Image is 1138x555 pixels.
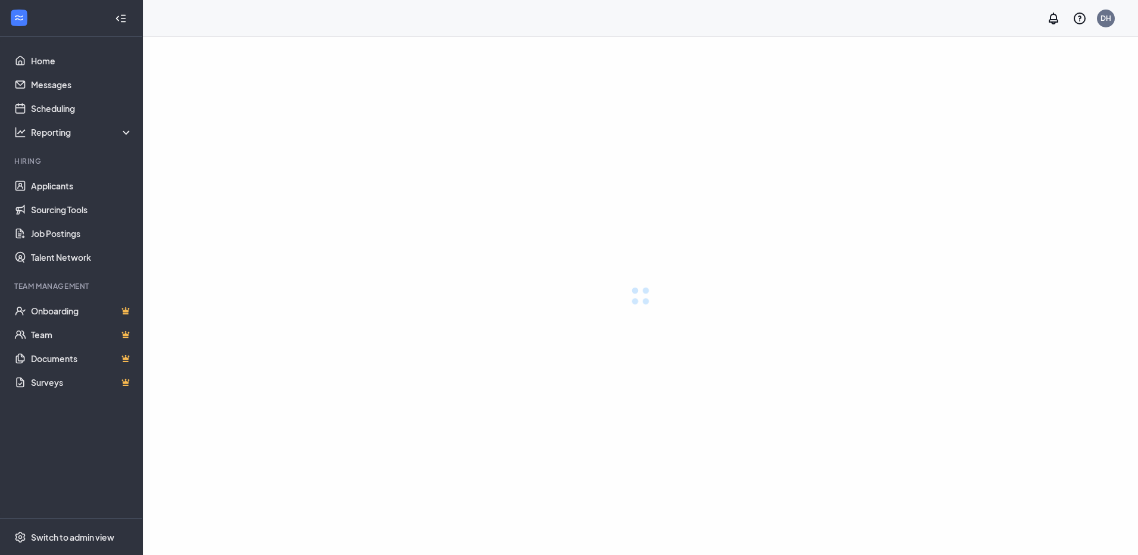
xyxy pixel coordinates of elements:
[31,323,133,347] a: TeamCrown
[1046,11,1061,26] svg: Notifications
[115,13,127,24] svg: Collapse
[31,49,133,73] a: Home
[31,222,133,245] a: Job Postings
[31,370,133,394] a: SurveysCrown
[14,126,26,138] svg: Analysis
[31,347,133,370] a: DocumentsCrown
[31,96,133,120] a: Scheduling
[31,245,133,269] a: Talent Network
[14,156,130,166] div: Hiring
[13,12,25,24] svg: WorkstreamLogo
[31,73,133,96] a: Messages
[31,531,114,543] div: Switch to admin view
[31,174,133,198] a: Applicants
[31,299,133,323] a: OnboardingCrown
[31,198,133,222] a: Sourcing Tools
[1101,13,1111,23] div: DH
[31,126,133,138] div: Reporting
[14,281,130,291] div: Team Management
[14,531,26,543] svg: Settings
[1073,11,1087,26] svg: QuestionInfo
